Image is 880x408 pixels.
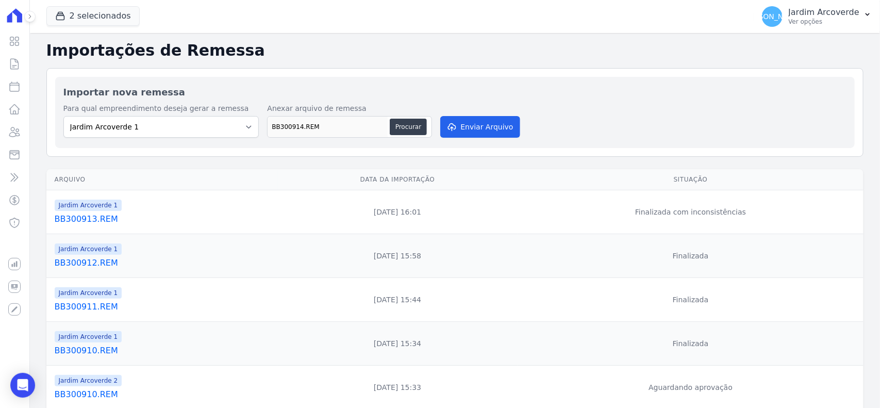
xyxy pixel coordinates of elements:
a: BB300910.REM [55,388,273,401]
td: Finalizada com inconsistências [518,190,864,234]
p: Ver opções [789,18,859,26]
span: Jardim Arcoverde 1 [55,287,122,299]
button: Procurar [390,119,427,135]
div: Open Intercom Messenger [10,373,35,398]
a: BB300911.REM [55,301,273,313]
td: Finalizada [518,234,864,278]
a: BB300910.REM [55,345,273,357]
span: Jardim Arcoverde 1 [55,243,122,255]
td: [DATE] 15:34 [277,322,518,366]
button: 2 selecionados [46,6,140,26]
th: Arquivo [46,169,277,190]
td: Finalizada [518,278,864,322]
a: BB300913.REM [55,213,273,225]
a: BB300912.REM [55,257,273,269]
p: Jardim Arcoverde [789,7,859,18]
button: Enviar Arquivo [440,116,520,138]
td: [DATE] 16:01 [277,190,518,234]
span: Jardim Arcoverde 1 [55,331,122,342]
span: Jardim Arcoverde 2 [55,375,122,386]
span: Jardim Arcoverde 1 [55,200,122,211]
td: Finalizada [518,322,864,366]
span: [PERSON_NAME] [742,13,802,20]
label: Anexar arquivo de remessa [267,103,432,114]
h2: Importar nova remessa [63,85,846,99]
button: [PERSON_NAME] Jardim Arcoverde Ver opções [754,2,880,31]
td: [DATE] 15:58 [277,234,518,278]
h2: Importações de Remessa [46,41,864,60]
th: Situação [518,169,864,190]
td: [DATE] 15:44 [277,278,518,322]
label: Para qual empreendimento deseja gerar a remessa [63,103,259,114]
th: Data da Importação [277,169,518,190]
